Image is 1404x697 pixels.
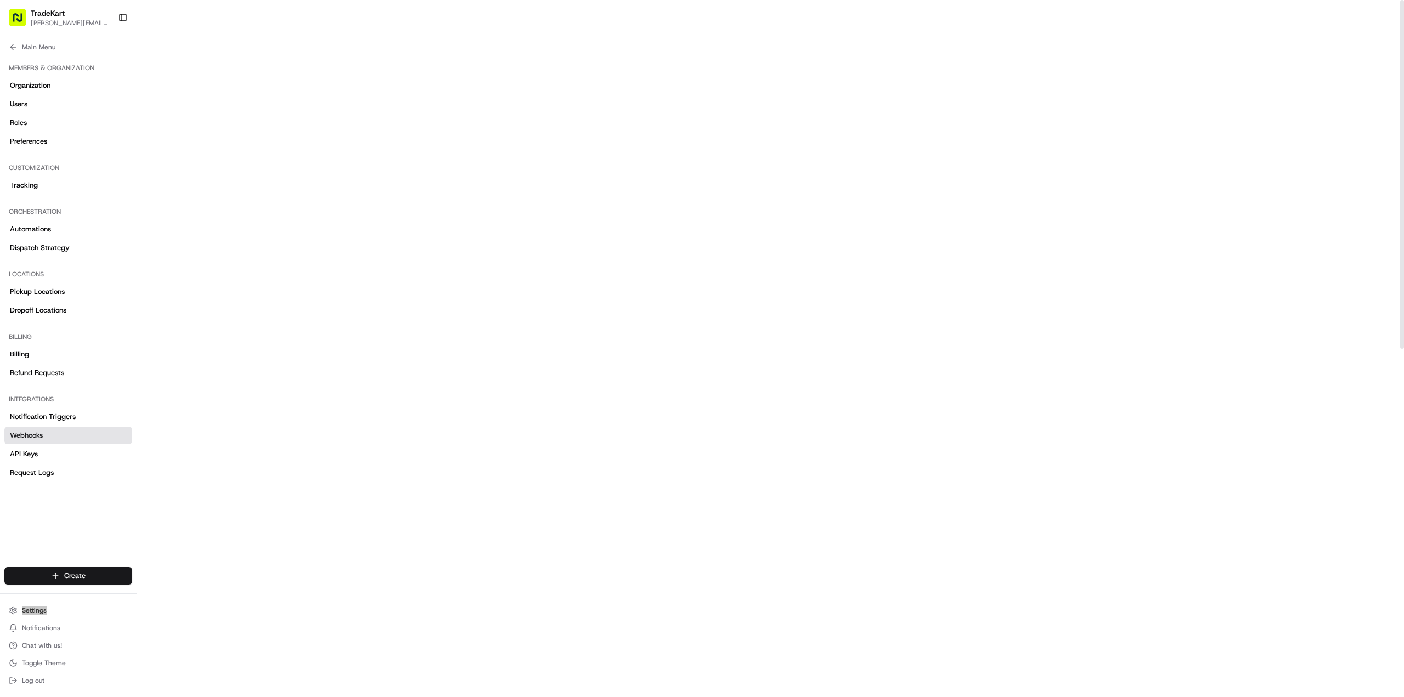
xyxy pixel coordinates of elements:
a: Billing [4,345,132,363]
img: Nash [11,11,33,33]
span: Knowledge Base [22,245,84,256]
button: Toggle Theme [4,655,132,671]
div: Integrations [4,390,132,408]
button: TradeKart[PERSON_NAME][EMAIL_ADDRESS][PERSON_NAME][DOMAIN_NAME] [4,4,114,31]
button: TradeKart [31,8,65,19]
a: Roles [4,114,132,132]
span: • [91,170,95,179]
span: Automations [10,224,51,234]
div: Past conversations [11,143,70,151]
span: Dropoff Locations [10,305,66,315]
span: Users [10,99,27,109]
span: Chat with us! [22,641,62,650]
span: Webhooks [10,430,43,440]
span: Pylon [109,272,133,280]
a: 💻API Documentation [88,241,180,260]
div: We're available if you need us! [49,116,151,124]
a: Automations [4,220,132,238]
span: Billing [10,349,29,359]
a: Dispatch Strategy [4,239,132,257]
a: API Keys [4,445,132,463]
div: 📗 [11,246,20,255]
span: Preferences [10,137,47,146]
span: Main Menu [22,43,55,52]
button: Main Menu [4,39,132,55]
button: Notifications [4,620,132,636]
span: Tracking [10,180,38,190]
span: Request Logs [10,468,54,478]
div: Locations [4,265,132,283]
a: Dropoff Locations [4,302,132,319]
span: Roles [10,118,27,128]
span: Create [64,571,86,581]
span: Log out [22,676,44,685]
img: 1736555255976-a54dd68f-1ca7-489b-9aae-adbdc363a1c4 [22,171,31,179]
span: [DATE] [97,170,120,179]
a: Refund Requests [4,364,132,382]
p: Welcome 👋 [11,44,200,61]
span: Notification Triggers [10,412,76,422]
a: Organization [4,77,132,94]
div: Orchestration [4,203,132,220]
div: 💻 [93,246,101,255]
img: 1736555255976-a54dd68f-1ca7-489b-9aae-adbdc363a1c4 [22,200,31,209]
button: Chat with us! [4,638,132,653]
span: Settings [22,606,47,615]
span: • [91,200,95,208]
span: Refund Requests [10,368,64,378]
img: Masood Aslam [11,160,29,177]
span: [PERSON_NAME] [34,200,89,208]
img: 4281594248423_2fcf9dad9f2a874258b8_72.png [23,105,43,124]
img: Grace Nketiah [11,189,29,207]
span: Pickup Locations [10,287,65,297]
span: Dispatch Strategy [10,243,70,253]
a: Preferences [4,133,132,150]
div: Billing [4,328,132,345]
span: Toggle Theme [22,659,66,667]
img: 1736555255976-a54dd68f-1ca7-489b-9aae-adbdc363a1c4 [11,105,31,124]
span: Notifications [22,624,60,632]
span: API Keys [10,449,38,459]
a: Webhooks [4,427,132,444]
input: Clear [29,71,181,82]
a: Notification Triggers [4,408,132,426]
a: Tracking [4,177,132,194]
div: Members & Organization [4,59,132,77]
button: Settings [4,603,132,618]
button: See all [170,140,200,154]
a: Pickup Locations [4,283,132,301]
a: Request Logs [4,464,132,481]
span: Organization [10,81,50,90]
button: Start new chat [186,108,200,121]
div: Start new chat [49,105,180,116]
a: 📗Knowledge Base [7,241,88,260]
a: Powered byPylon [77,271,133,280]
button: Log out [4,673,132,688]
button: Create [4,567,132,585]
button: [PERSON_NAME][EMAIL_ADDRESS][PERSON_NAME][DOMAIN_NAME] [31,19,109,27]
a: Users [4,95,132,113]
span: [PERSON_NAME] [34,170,89,179]
span: [DATE] [97,200,120,208]
span: API Documentation [104,245,176,256]
div: Customization [4,159,132,177]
